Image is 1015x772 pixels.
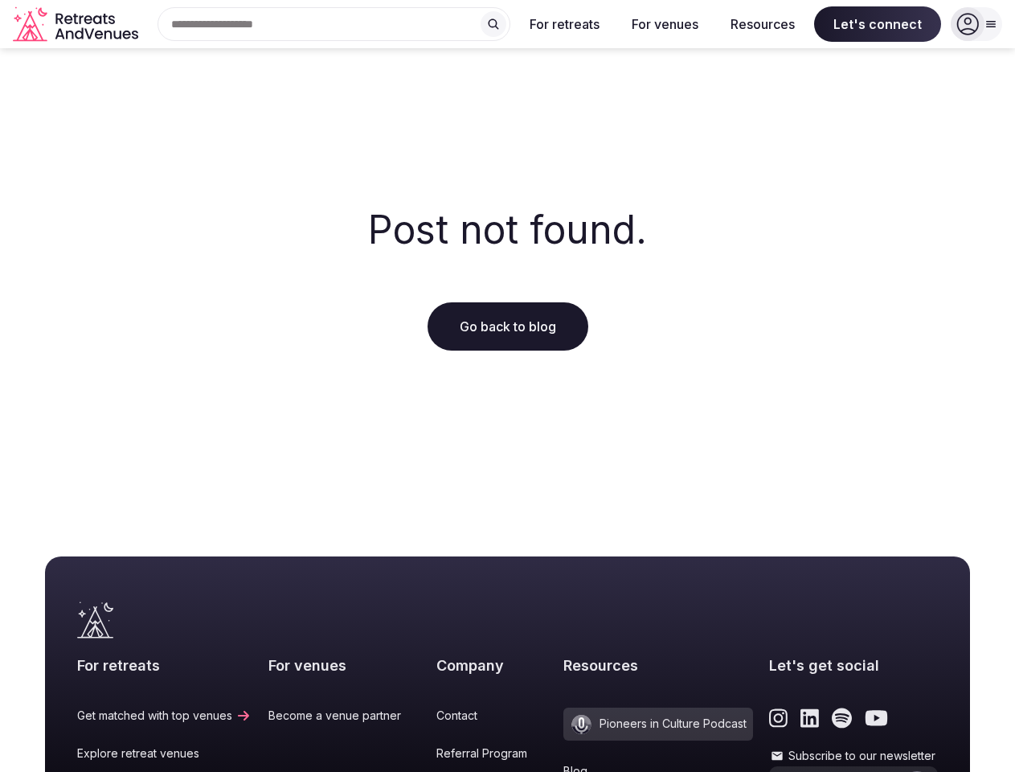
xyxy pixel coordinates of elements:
a: Get matched with top venues [77,708,252,724]
h2: Post not found. [368,203,647,257]
svg: Retreats and Venues company logo [13,6,141,43]
h2: For retreats [77,655,252,675]
a: Explore retreat venues [77,745,252,762]
button: For retreats [517,6,612,42]
h2: For venues [268,655,420,675]
h2: Company [436,655,546,675]
span: Let's connect [814,6,941,42]
a: Referral Program [436,745,546,762]
h2: Let's get social [769,655,938,675]
button: Resources [718,6,808,42]
a: Link to the retreats and venues LinkedIn page [800,708,819,729]
button: For venues [619,6,711,42]
a: Contact [436,708,546,724]
a: Visit the homepage [77,602,113,639]
a: Pioneers in Culture Podcast [563,708,753,741]
a: Link to the retreats and venues Instagram page [769,708,788,729]
label: Subscribe to our newsletter [769,748,938,764]
h2: Resources [563,655,753,675]
a: Become a venue partner [268,708,420,724]
a: Visit the homepage [13,6,141,43]
a: Link to the retreats and venues Youtube page [865,708,888,729]
a: Go back to blog [428,302,588,351]
a: Link to the retreats and venues Spotify page [832,708,852,729]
